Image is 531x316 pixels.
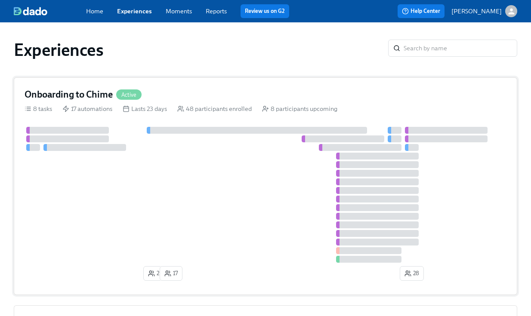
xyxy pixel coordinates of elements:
span: 2 [148,269,159,278]
button: 28 [400,266,424,281]
a: Onboarding to ChimeActive8 tasks 17 automations Lasts 23 days 48 participants enrolled 8 particip... [14,77,517,295]
button: 17 [160,266,182,281]
div: Lasts 23 days [123,104,167,113]
button: Help Center [398,4,445,18]
img: dado [14,7,47,15]
a: dado [14,7,86,15]
a: Experiences [117,7,152,15]
button: Review us on G2 [241,4,289,18]
a: Reports [206,7,227,15]
p: [PERSON_NAME] [451,7,502,15]
button: [PERSON_NAME] [451,5,517,17]
span: Active [116,92,142,98]
span: Help Center [402,7,440,15]
button: 2 [143,266,164,281]
span: 28 [404,269,419,278]
h1: Experiences [14,40,104,60]
h4: Onboarding to Chime [25,88,113,101]
a: Home [86,7,103,15]
div: 8 tasks [25,104,52,113]
a: Moments [166,7,192,15]
input: Search by name [404,40,517,57]
div: 17 automations [62,104,112,113]
a: Review us on G2 [245,7,285,15]
span: 17 [164,269,178,278]
div: 48 participants enrolled [177,104,252,113]
div: 8 participants upcoming [262,104,337,113]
